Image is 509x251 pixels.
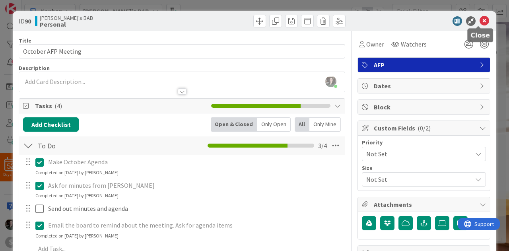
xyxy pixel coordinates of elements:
span: Description [19,64,50,72]
div: Completed on [DATE] by [PERSON_NAME] [35,169,119,176]
b: Personal [40,21,93,27]
p: Send out minutes and agenda [48,204,339,213]
span: Support [17,1,36,11]
span: ID [19,16,31,26]
div: Only Mine [309,117,341,132]
span: Not Set [366,174,468,185]
span: ( 0/2 ) [418,124,431,132]
span: Owner [366,39,384,49]
span: 3 / 4 [318,141,327,150]
span: Tasks [35,101,207,111]
div: Completed on [DATE] by [PERSON_NAME] [35,192,119,199]
b: 90 [25,17,31,25]
p: Ask for minutes from [PERSON_NAME] [48,181,339,190]
button: Add Checklist [23,117,79,132]
span: Custom Fields [374,123,476,133]
span: [PERSON_NAME]'s BAB [40,15,93,21]
div: Completed on [DATE] by [PERSON_NAME] [35,232,119,239]
label: Title [19,37,31,44]
div: Open & Closed [211,117,257,132]
div: Priority [362,140,486,145]
span: Watchers [401,39,427,49]
p: Make October Agenda [48,158,339,167]
input: type card name here... [19,44,345,58]
span: Block [374,102,476,112]
h5: Close [470,31,490,39]
img: BGH1ssjguSm4LHZnYplLir4jDoFyc3Zk.jpg [325,76,336,87]
div: Only Open [257,117,291,132]
span: Not Set [366,148,468,160]
span: AFP [374,60,476,70]
input: Add Checklist... [35,138,167,153]
p: Email the board to remind about the meeting. Ask for agenda items [48,221,339,230]
span: Attachments [374,200,476,209]
div: Size [362,165,486,171]
span: Dates [374,81,476,91]
span: ( 4 ) [54,102,62,110]
div: All [295,117,309,132]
